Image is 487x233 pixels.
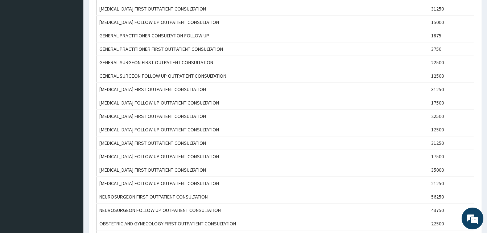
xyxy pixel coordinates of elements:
[96,123,428,136] td: [MEDICAL_DATA] FOLLOW UP OUTPATIENT CONSULTATION
[4,156,138,181] textarea: Type your message and hit 'Enter'
[428,217,474,230] td: 22500
[13,36,29,54] img: d_794563401_company_1708531726252_794563401
[96,56,428,69] td: GENERAL SURGEON FIRST OUTPATIENT CONSULTATION
[428,96,474,110] td: 17500
[96,69,428,83] td: GENERAL SURGEON FOLLOW UP OUTPATIENT CONSULTATION
[428,136,474,150] td: 31250
[96,177,428,190] td: [MEDICAL_DATA] FOLLOW UP OUTPATIENT CONSULTATION
[428,110,474,123] td: 22500
[96,29,428,42] td: GENERAL PRACTITIONER CONSULTATION FOLLOW UP
[96,42,428,56] td: GENERAL PRACTITIONER FIRST OUTPATIENT CONSULTATION
[119,4,136,21] div: Minimize live chat window
[428,163,474,177] td: 35000
[96,204,428,217] td: NEUROSURGEON FOLLOW UP OUTPATIENT CONSULTATION
[428,16,474,29] td: 15000
[96,136,428,150] td: [MEDICAL_DATA] FIRST OUTPATIENT CONSULTATION
[96,110,428,123] td: [MEDICAL_DATA] FIRST OUTPATIENT CONSULTATION
[96,16,428,29] td: [MEDICAL_DATA] FOLLOW UP OUTPATIENT CONSULTATION
[428,2,474,16] td: 31250
[96,150,428,163] td: [MEDICAL_DATA] FOLLOW UP OUTPATIENT CONSULTATION
[428,150,474,163] td: 17500
[428,123,474,136] td: 12500
[428,177,474,190] td: 21250
[96,96,428,110] td: [MEDICAL_DATA] FOLLOW UP OUTPATIENT CONSULTATION
[96,190,428,204] td: NEUROSURGEON FIRST OUTPATIENT CONSULTATION
[42,70,100,143] span: We're online!
[96,163,428,177] td: [MEDICAL_DATA] FIRST OUTPATIENT CONSULTATION
[428,83,474,96] td: 31250
[38,41,122,50] div: Chat with us now
[428,190,474,204] td: 56250
[428,204,474,217] td: 43750
[428,69,474,83] td: 12500
[428,42,474,56] td: 3750
[96,217,428,230] td: OBSTETRIC AND GYNECOLOGY FIRST OUTPATIENT CONSULTATION
[428,29,474,42] td: 1875
[428,56,474,69] td: 22500
[96,2,428,16] td: [MEDICAL_DATA] FIRST OUTPATIENT CONSULTATION
[96,83,428,96] td: [MEDICAL_DATA] FIRST OUTPATIENT CONSULTATION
